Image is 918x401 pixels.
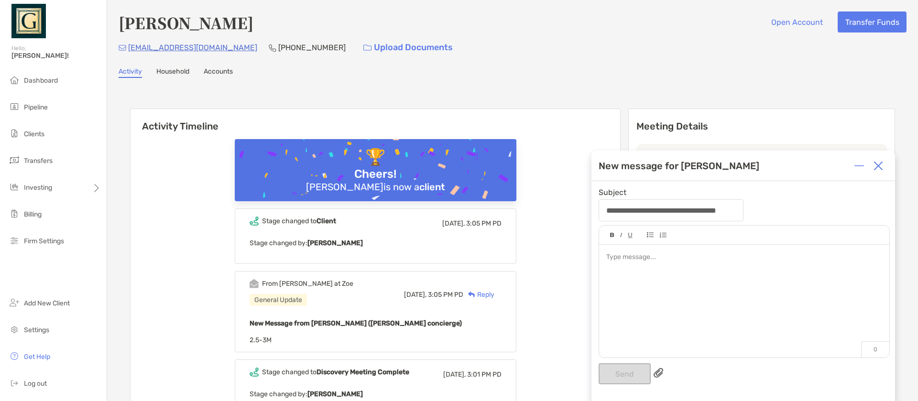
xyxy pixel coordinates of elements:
div: From [PERSON_NAME] at Zoe [262,280,353,288]
img: firm-settings icon [9,235,20,246]
div: New message for [PERSON_NAME] [599,160,759,172]
img: Event icon [250,217,259,226]
button: Transfer Funds [838,11,907,33]
div: Stage changed to [262,368,409,376]
img: get-help icon [9,350,20,362]
span: [DATE], [442,219,465,228]
img: clients icon [9,128,20,139]
b: client [419,181,445,193]
span: Log out [24,379,47,388]
span: [DATE], [443,370,466,379]
span: Firm Settings [24,237,64,245]
a: Activity [119,67,142,78]
img: Expand or collapse [854,161,864,171]
img: settings icon [9,324,20,335]
img: Zoe Logo [11,4,46,38]
img: Event icon [250,279,259,288]
a: Household [156,67,189,78]
div: [PERSON_NAME] is now a [302,181,449,193]
p: Stage changed by: [250,388,502,400]
div: Cheers! [350,167,400,181]
button: Open Account [764,11,830,33]
p: Stage changed by: [250,237,502,249]
b: Client [317,217,336,225]
img: billing icon [9,208,20,219]
img: button icon [363,44,372,51]
img: paperclip attachments [654,368,663,378]
a: Upload Documents [357,37,459,58]
span: [DATE], [404,291,426,299]
img: add_new_client icon [9,297,20,308]
span: Add New Client [24,299,70,307]
img: Reply icon [468,292,475,298]
span: Clients [24,130,44,138]
img: dashboard icon [9,74,20,86]
img: Editor control icon [620,233,622,238]
div: Reply [463,290,494,300]
div: 🏆 [361,148,389,167]
div: Stage changed to [262,217,336,225]
span: Transfers [24,157,53,165]
img: transfers icon [9,154,20,166]
span: [PERSON_NAME]! [11,52,101,60]
span: 2.5-3M [250,336,272,344]
span: Get Help [24,353,50,361]
img: Editor control icon [659,232,667,238]
span: Pipeline [24,103,48,111]
p: Meeting Details [636,120,887,132]
img: Editor control icon [610,233,614,238]
img: Close [874,161,883,171]
p: [EMAIL_ADDRESS][DOMAIN_NAME] [128,42,257,54]
p: 0 [861,341,889,358]
a: Accounts [204,67,233,78]
b: [PERSON_NAME] [307,239,363,247]
img: pipeline icon [9,101,20,112]
img: Editor control icon [628,233,633,238]
label: Subject [599,188,626,196]
b: New Message from [PERSON_NAME] ([PERSON_NAME] concierge) [250,319,462,327]
img: Phone Icon [269,44,276,52]
h4: [PERSON_NAME] [119,11,253,33]
b: [PERSON_NAME] [307,390,363,398]
span: Billing [24,210,42,218]
img: Event icon [250,368,259,377]
p: [PHONE_NUMBER] [278,42,346,54]
img: logout icon [9,377,20,389]
b: Discovery Meeting Complete [317,368,409,376]
span: 3:05 PM PD [428,291,463,299]
span: 3:01 PM PD [467,370,502,379]
img: investing icon [9,181,20,193]
img: Email Icon [119,45,126,51]
span: Investing [24,184,52,192]
img: Editor control icon [647,232,654,238]
div: General Update [250,294,307,306]
span: Settings [24,326,49,334]
span: 3:05 PM PD [466,219,502,228]
img: Confetti [235,139,516,222]
h6: Activity Timeline [131,109,620,132]
span: Dashboard [24,76,58,85]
